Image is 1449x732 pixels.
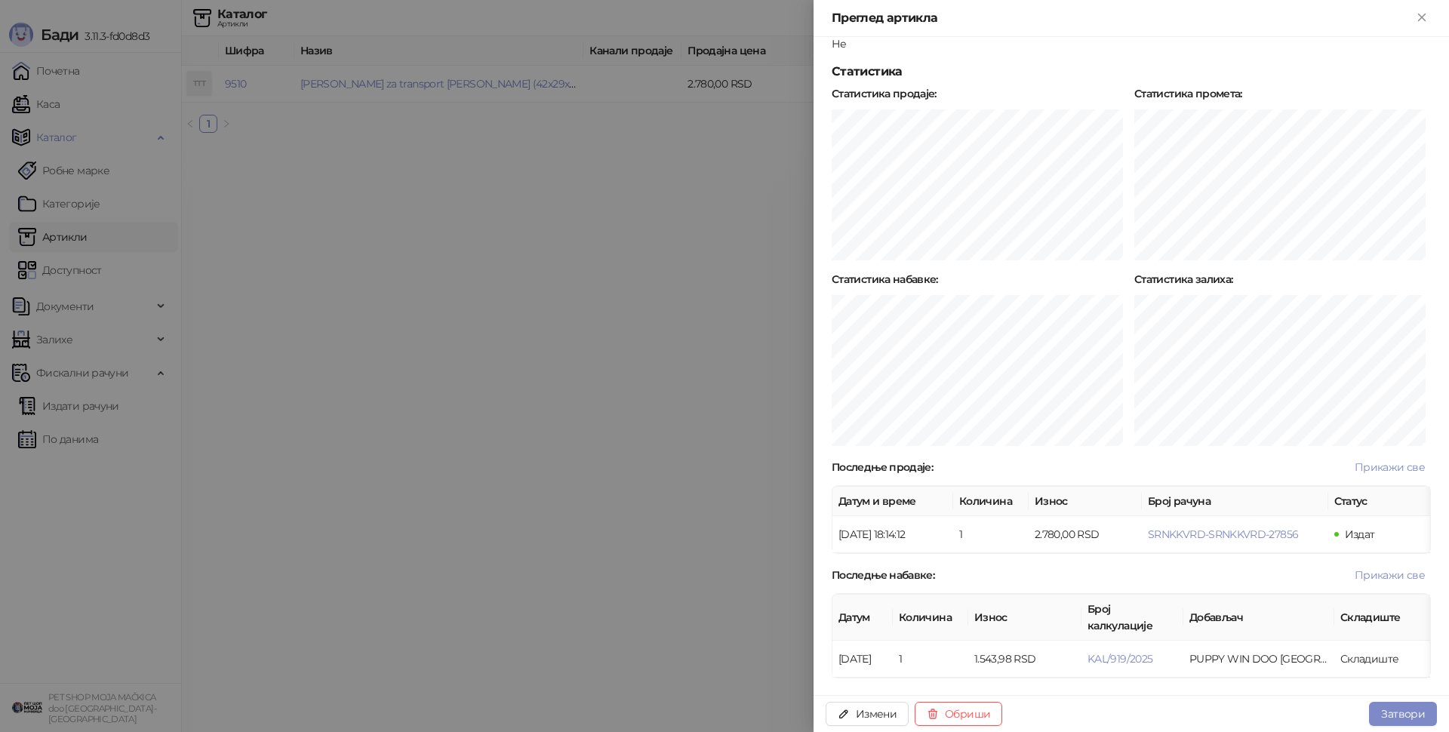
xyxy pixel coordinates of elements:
strong: Последње продаје : [832,460,933,474]
button: SRNKKVRD-SRNKKVRD-27856 [1148,527,1298,541]
div: Преглед артикла [832,9,1413,27]
button: KAL/919/2025 [1088,652,1152,666]
th: Количина [893,595,968,641]
td: 1 [893,641,968,678]
h5: Статистика [832,63,1431,81]
th: Добављач [1183,595,1334,641]
th: Датум и време [832,487,953,516]
th: Износ [1029,487,1142,516]
td: Складиште [1334,641,1436,678]
span: Издат [1345,527,1375,541]
th: Количина [953,487,1029,516]
button: Прикажи све [1349,458,1431,476]
strong: Статистика залиха : [1134,272,1233,286]
button: Обриши [915,702,1002,726]
span: Прикажи све [1355,460,1425,474]
button: Close [1413,9,1431,27]
button: Измени [826,702,909,726]
td: 1.543,98 RSD [968,641,1081,678]
td: PUPPY WIN DOO BEOGRAD [1183,641,1334,678]
th: Број рачуна [1142,487,1328,516]
span: Прикажи све [1355,568,1425,582]
td: [DATE] 18:14:12 [832,516,953,553]
strong: Статистика промета : [1134,87,1242,100]
th: Износ [968,595,1081,641]
strong: Статистика набавке : [832,272,938,286]
strong: Статистика продаје : [832,87,937,100]
button: Прикажи све [1349,566,1431,584]
button: Затвори [1369,702,1437,726]
strong: Последње набавке : [832,568,934,582]
th: Број калкулације [1081,595,1183,641]
td: 1 [953,516,1029,553]
th: Датум [832,595,893,641]
th: Складиште [1334,595,1436,641]
td: [DATE] [832,641,893,678]
div: Не [830,37,1432,51]
td: 2.780,00 RSD [1029,516,1142,553]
